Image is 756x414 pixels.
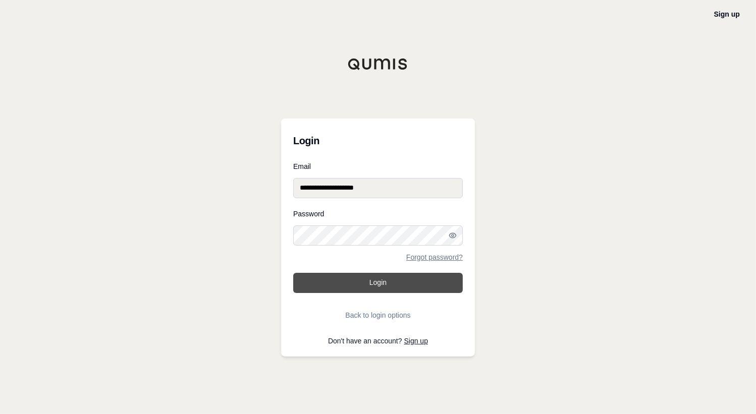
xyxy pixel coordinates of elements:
[293,305,463,325] button: Back to login options
[714,10,740,18] a: Sign up
[293,210,463,217] label: Password
[293,163,463,170] label: Email
[293,337,463,344] p: Don't have an account?
[404,337,428,345] a: Sign up
[293,273,463,293] button: Login
[293,131,463,151] h3: Login
[406,254,463,261] a: Forgot password?
[348,58,408,70] img: Qumis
